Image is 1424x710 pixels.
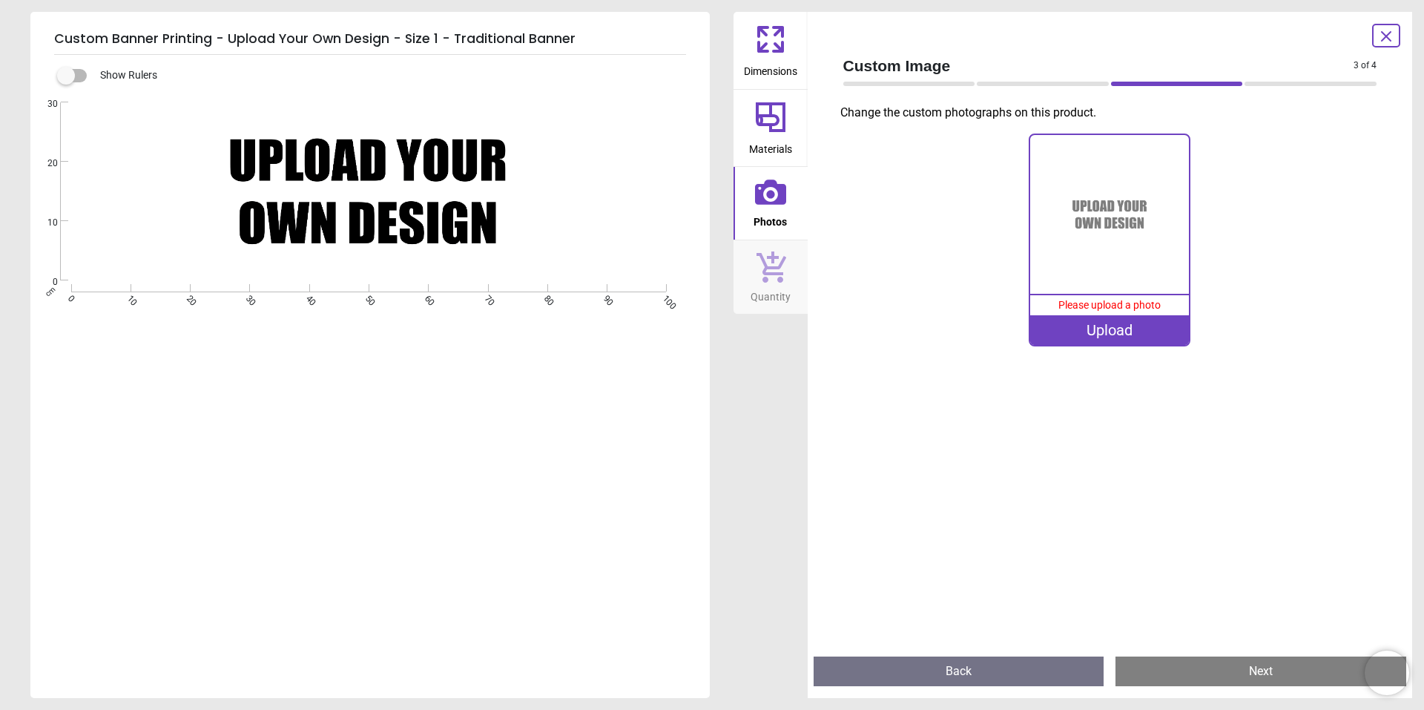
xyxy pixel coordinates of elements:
button: Materials [734,90,808,167]
button: Dimensions [734,12,808,89]
span: cm [43,285,56,298]
h5: Custom Banner Printing - Upload Your Own Design - Size 1 - Traditional Banner [54,24,686,55]
span: Custom Image [843,55,1354,76]
span: Photos [754,208,787,230]
span: 10 [30,217,58,229]
span: 10 [124,293,133,303]
span: Quantity [751,283,791,305]
span: 0 [30,276,58,289]
span: 20 [183,293,193,303]
span: 40 [303,293,312,303]
span: Please upload a photo [1058,299,1161,311]
button: Back [814,657,1104,686]
span: 100 [659,293,669,303]
span: 3 of 4 [1354,59,1377,72]
span: Materials [749,135,792,157]
span: 70 [481,293,491,303]
span: 30 [30,98,58,111]
span: 80 [541,293,550,303]
button: Photos [734,167,808,240]
span: 50 [362,293,372,303]
span: 20 [30,157,58,170]
button: Next [1115,657,1406,686]
p: Change the custom photographs on this product. [840,105,1389,121]
button: Quantity [734,240,808,315]
span: 90 [600,293,610,303]
span: Dimensions [744,57,797,79]
span: 0 [65,293,74,303]
span: 30 [243,293,253,303]
div: Upload [1030,315,1189,345]
span: 60 [421,293,431,303]
div: Show Rulers [66,67,710,85]
iframe: Brevo live chat [1365,651,1409,695]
